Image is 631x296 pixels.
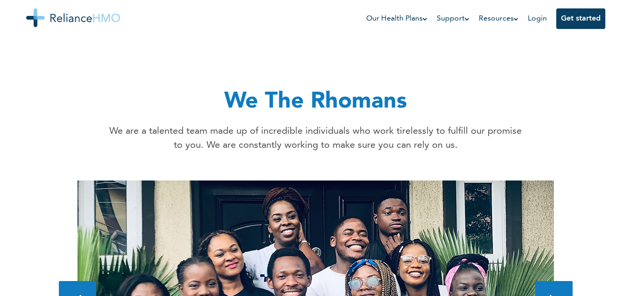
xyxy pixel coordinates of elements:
[479,13,518,24] a: Resources
[366,13,427,24] a: Our Health Plans
[437,13,469,24] a: Support
[106,85,526,119] h1: We The Rhomans
[26,8,120,27] img: Reliance HMO's Logo
[106,124,526,152] p: We are a talented team made up of incredible individuals who work tirelessly to fulfill our promi...
[528,15,547,22] a: Login
[556,8,605,29] button: Get started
